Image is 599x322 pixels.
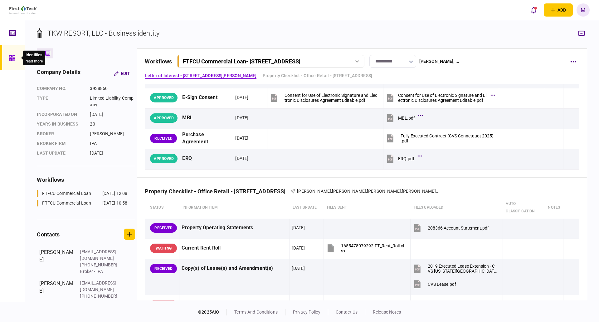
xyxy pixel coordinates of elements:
button: open adding identity options [544,3,573,17]
div: [DATE] [90,150,135,156]
div: Current Rent Roll [182,241,287,255]
a: terms and conditions [234,310,278,315]
div: Consent for Use of Electronic Signature and Electronic Disclosures Agreement Editable.pdf [285,93,377,103]
div: APPROVED [150,93,178,102]
div: FTFCU Commercial Loan [42,200,91,206]
div: Fully Executed Contract (CVS Connetquot 2025).pdf [401,133,494,143]
div: [DATE] [292,225,305,231]
th: Information item [179,197,290,219]
div: workflows [37,176,135,184]
div: [DATE] [292,265,305,271]
div: [EMAIL_ADDRESS][DOMAIN_NAME] [80,280,120,293]
div: Consent for Use of Electronic Signature and Electronic Disclosures Agreement Editable.pdf [398,93,487,103]
div: incorporated on [37,111,84,118]
div: last update [37,150,84,156]
span: , [401,189,402,194]
div: [DATE] [235,135,248,141]
div: [PHONE_NUMBER] [80,262,120,268]
a: contact us [336,310,358,315]
img: client company logo [9,6,37,14]
th: status [145,197,179,219]
div: workflows [145,57,172,66]
th: Files uploaded [411,197,503,219]
div: E-Sign Consent [182,91,231,105]
div: FTFCU Commercial Loan - [STREET_ADDRESS] [183,58,300,65]
th: files sent [324,197,411,219]
div: [DATE] 12:08 [102,190,128,197]
div: [EMAIL_ADDRESS][DOMAIN_NAME] [80,249,120,262]
span: , [331,189,332,194]
div: RECEIVED [150,264,177,273]
div: [PERSON_NAME] , ... [419,58,459,65]
span: [PERSON_NAME] [367,189,401,194]
div: [DATE] [90,111,135,118]
div: ERQ [182,151,231,166]
div: Broker [37,131,84,137]
div: [DATE] [235,155,248,161]
div: Property Operating Statements [182,221,287,235]
button: Edit [109,68,135,79]
span: , [366,189,367,194]
button: Fully Executed Contract (CVS Connetquot 2025).pdf [386,131,494,145]
th: auto classification [503,197,545,219]
div: RECEIVED [150,134,177,143]
div: TKW RESORT, LLC - Business identity [47,28,159,38]
div: 1655478079292-FT_Rent_Roll.xlsx [341,243,405,253]
div: [PERSON_NAME] [39,249,74,275]
div: MBL [182,111,231,125]
a: Letter of Interest - [STREET_ADDRESS][PERSON_NAME] [145,72,256,79]
div: 20 [90,121,135,127]
div: FTFCU Commercial Loan [42,190,91,197]
div: Broker - IPA [80,268,120,275]
button: CVS Lease.pdf [413,277,456,291]
div: years in business [37,121,84,127]
div: APPROVED [150,113,178,123]
button: FTFCU Commercial Loan- [STREET_ADDRESS] [177,55,364,68]
div: IPA [80,300,120,306]
button: M [577,3,590,17]
button: Consent for Use of Electronic Signature and Electronic Disclosures Agreement Editable.pdf [386,91,494,105]
div: CVS Lease.pdf [428,282,456,287]
th: notes [545,197,563,219]
button: Consent for Use of Electronic Signature and Electronic Disclosures Agreement Editable.pdf [270,91,377,105]
div: Copy(s) of Lease(s) and Amendment(s) [182,261,287,275]
div: Property Survey [182,297,287,311]
div: 208366 Account Statement.pdf [428,225,489,230]
div: RECEIVED [150,223,177,233]
div: Purchase Agreement [182,131,231,146]
span: [PERSON_NAME] [297,189,331,194]
div: contacts [37,230,60,239]
div: [DATE] [292,245,305,251]
div: Limited Liability Company [90,95,135,108]
div: Kate White,J. Timothy Bak [297,188,440,195]
button: 208366 Account Statement.pdf [413,221,489,235]
div: APPROVED [150,154,178,163]
div: 3938860 [90,85,135,92]
th: last update [290,197,324,219]
span: ... [436,188,440,195]
div: MBL.pdf [398,116,415,121]
button: MBL.pdf [386,111,421,125]
div: WAITING [150,244,177,253]
span: [PERSON_NAME] [402,189,436,194]
a: release notes [373,310,401,315]
div: [DATE] [235,115,248,121]
button: read more [26,59,43,63]
div: 2019 Executed Lease Extension - CVS South Carolina.pdf [428,264,497,274]
div: WAITING [150,300,177,309]
div: broker firm [37,140,84,147]
div: Identities [26,52,43,58]
button: 1655478079292-FT_Rent_Roll.xlsx [326,241,405,255]
button: ERQ.pdf [386,151,421,166]
button: 2019 Executed Lease Extension - CVS South Carolina.pdf [413,261,497,275]
div: ERQ.pdf [398,156,414,161]
span: [PERSON_NAME] [332,189,366,194]
div: [PERSON_NAME] [39,280,74,306]
div: [PHONE_NUMBER] [80,293,120,300]
a: FTFCU Commercial Loan[DATE] 12:08 [37,190,127,197]
button: open notifications list [527,3,540,17]
div: IPA [90,140,135,147]
div: © 2025 AIO [198,309,227,315]
div: [PERSON_NAME] [90,131,135,137]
